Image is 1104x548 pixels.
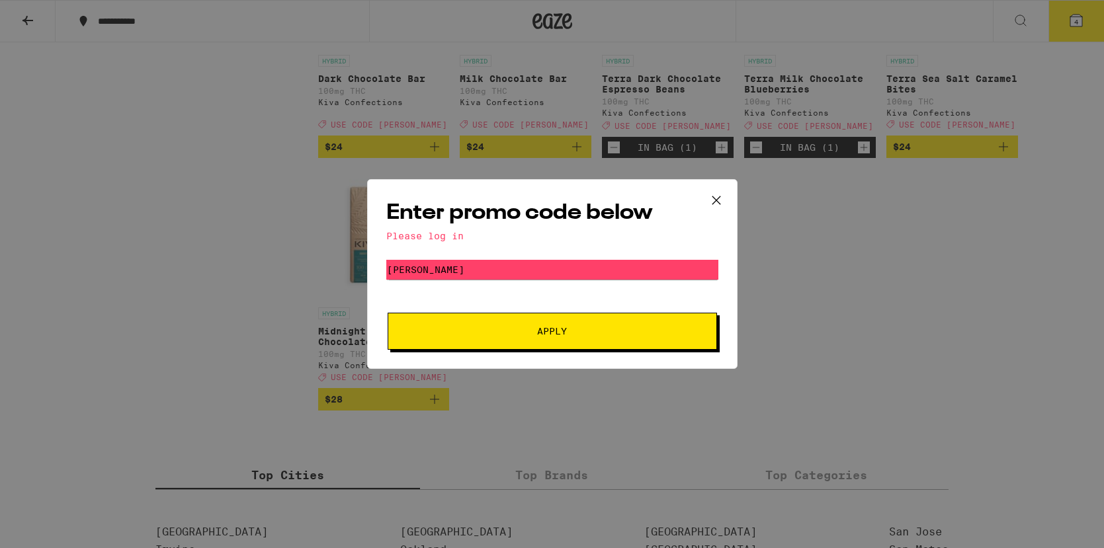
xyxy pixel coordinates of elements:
[386,260,718,280] input: Promo code
[386,198,718,228] h2: Enter promo code below
[537,327,567,336] span: Apply
[386,231,718,241] div: Please log in
[8,9,95,20] span: Hi. Need any help?
[388,313,717,350] button: Apply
